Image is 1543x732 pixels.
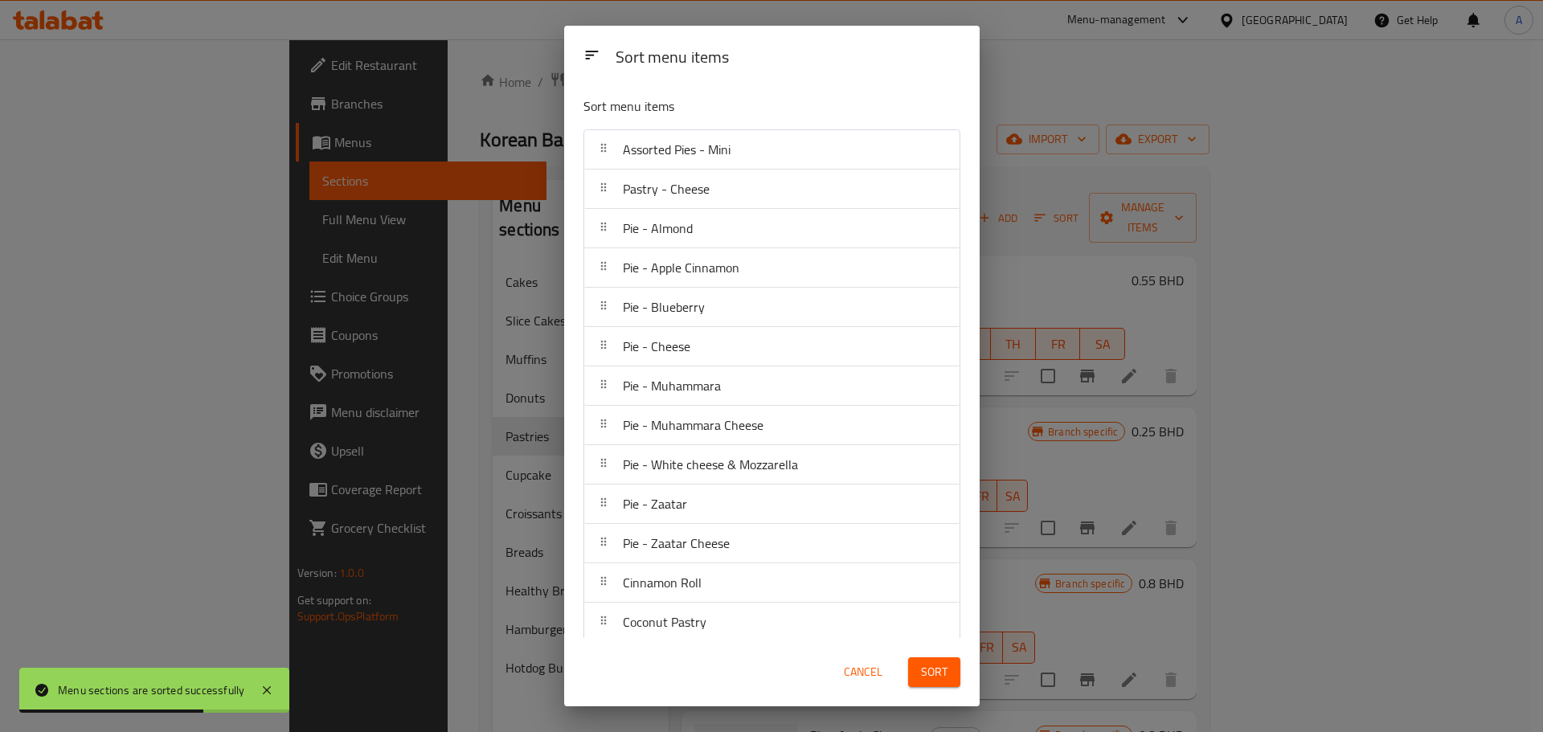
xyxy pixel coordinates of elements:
span: Pastry - Cheese [623,177,710,201]
div: Pastry - Cheese [584,170,960,209]
div: Cinnamon Roll [584,563,960,603]
button: Sort [908,657,960,687]
span: Cinnamon Roll [623,570,702,595]
p: Sort menu items [583,96,882,117]
div: Pie - Almond [584,209,960,248]
div: Pie - Apple Cinnamon [584,248,960,288]
span: Pie - Zaatar Cheese [623,531,730,555]
span: Pie - Muhammara [623,374,721,398]
span: Pie - Blueberry [623,295,705,319]
div: Pie - Zaatar Cheese [584,524,960,563]
button: Cancel [837,657,889,687]
div: Assorted Pies - Mini [584,130,960,170]
span: Pie - Muhammara Cheese [623,413,763,437]
div: Pie - Zaatar [584,485,960,524]
span: Pie - Cheese [623,334,690,358]
div: Pie - Cheese [584,327,960,366]
span: Cancel [844,662,882,682]
div: Menu sections are sorted successfully [58,681,244,699]
div: Pie - Muhammara Cheese [584,406,960,445]
div: Pie - White cheese & Mozzarella [584,445,960,485]
span: Sort [921,662,947,682]
div: Pie - Blueberry [584,288,960,327]
span: Assorted Pies - Mini [623,137,731,162]
span: Pie - White cheese & Mozzarella [623,452,798,476]
div: Pie - Muhammara [584,366,960,406]
div: Coconut Pastry [584,603,960,642]
span: Pie - Zaatar [623,492,687,516]
div: Sort menu items [609,40,967,76]
span: Pie - Almond [623,216,693,240]
span: Pie - Apple Cinnamon [623,256,739,280]
span: Coconut Pastry [623,610,706,634]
